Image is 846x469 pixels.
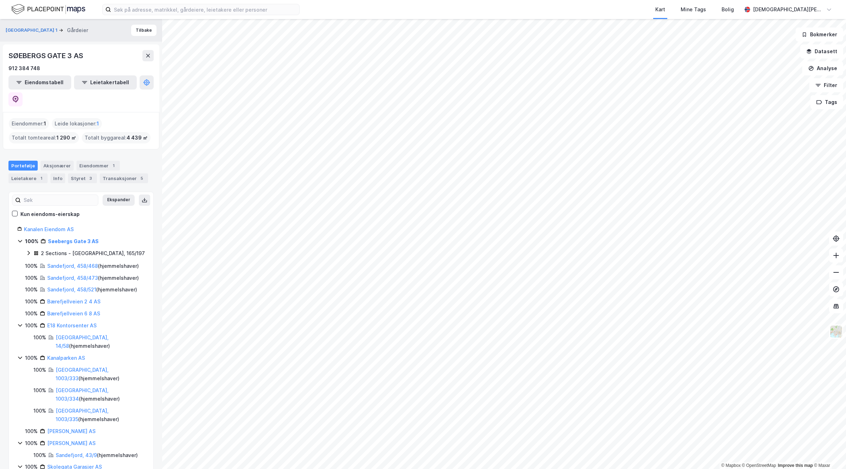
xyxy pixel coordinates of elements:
div: Bolig [722,5,734,14]
a: Kanalparken AS [47,355,85,361]
input: Søk [21,195,98,205]
button: Tags [810,95,843,109]
a: Sandefjord, 458/468 [47,263,98,269]
div: Leide lokasjoner : [52,118,102,129]
div: Totalt tomteareal : [9,132,79,143]
button: Tilbake [131,25,157,36]
a: Sandefjord, 43/9 [56,452,97,458]
div: 100% [33,407,46,415]
button: Datasett [800,44,843,58]
div: ( hjemmelshaver ) [56,386,145,403]
div: Styret [68,173,97,183]
a: [GEOGRAPHIC_DATA], 1003/333 [56,367,109,381]
img: Z [829,325,843,338]
div: ( hjemmelshaver ) [56,451,138,459]
button: Bokmerker [796,27,843,42]
a: [PERSON_NAME] AS [47,440,96,446]
input: Søk på adresse, matrikkel, gårdeiere, leietakere eller personer [111,4,299,15]
button: Eiendomstabell [8,75,71,90]
div: Transaksjoner [100,173,148,183]
a: Sandefjord, 458/521 [47,286,96,292]
div: 100% [25,321,38,330]
a: Sandefjord, 458/473 [47,275,98,281]
div: 100% [25,439,38,448]
div: [DEMOGRAPHIC_DATA][PERSON_NAME] [753,5,823,14]
div: Info [50,173,65,183]
div: 100% [33,451,46,459]
div: 3 [87,175,94,182]
a: Improve this map [778,463,813,468]
div: 100% [25,285,38,294]
div: 912 384 748 [8,64,40,73]
div: ( hjemmelshaver ) [56,366,145,383]
div: Leietakere [8,173,48,183]
div: SØEBERGS GATE 3 AS [8,50,84,61]
div: ( hjemmelshaver ) [47,274,139,282]
button: Analyse [802,61,843,75]
div: 100% [33,386,46,395]
div: Eiendommer [76,161,120,171]
div: Kart [655,5,665,14]
a: OpenStreetMap [742,463,776,468]
div: 100% [25,274,38,282]
a: Mapbox [721,463,741,468]
div: 100% [33,333,46,342]
div: 100% [25,237,38,246]
div: 100% [33,366,46,374]
a: Kanalen Eiendom AS [24,226,74,232]
a: [GEOGRAPHIC_DATA], 1003/335 [56,408,109,422]
div: 100% [25,354,38,362]
a: E18 Kontorsenter AS [47,322,97,328]
a: [PERSON_NAME] AS [47,428,96,434]
div: Mine Tags [681,5,706,14]
a: Søebergs Gate 3 AS [48,238,99,244]
div: Gårdeier [67,26,88,35]
div: 1 [38,175,45,182]
div: ( hjemmelshaver ) [56,407,145,424]
div: 100% [25,297,38,306]
a: [GEOGRAPHIC_DATA], 14/58 [56,334,109,349]
span: 1 290 ㎡ [56,134,76,142]
div: ( hjemmelshaver ) [47,285,137,294]
div: Aksjonærer [41,161,74,171]
span: 1 [44,119,46,128]
a: Bærefjellveien 2 4 AS [47,298,100,304]
div: 1 [110,162,117,169]
div: Totalt byggareal : [82,132,151,143]
div: 5 [138,175,145,182]
button: Leietakertabell [74,75,137,90]
img: logo.f888ab2527a4732fd821a326f86c7f29.svg [11,3,85,16]
div: Eiendommer : [9,118,49,129]
div: ( hjemmelshaver ) [47,262,139,270]
button: Filter [809,78,843,92]
div: 2 Sections - [GEOGRAPHIC_DATA], 165/197 [41,249,145,258]
a: [GEOGRAPHIC_DATA], 1003/334 [56,387,109,402]
div: 100% [25,309,38,318]
div: 100% [25,262,38,270]
div: Kun eiendoms-eierskap [20,210,80,218]
span: 4 439 ㎡ [127,134,148,142]
iframe: Chat Widget [811,435,846,469]
span: 1 [97,119,99,128]
div: Portefølje [8,161,38,171]
div: 100% [25,427,38,436]
button: Ekspander [103,195,135,206]
button: [GEOGRAPHIC_DATA] 1 [6,27,59,34]
div: ( hjemmelshaver ) [56,333,145,350]
a: Bærefjellveien 6 8 AS [47,310,100,316]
